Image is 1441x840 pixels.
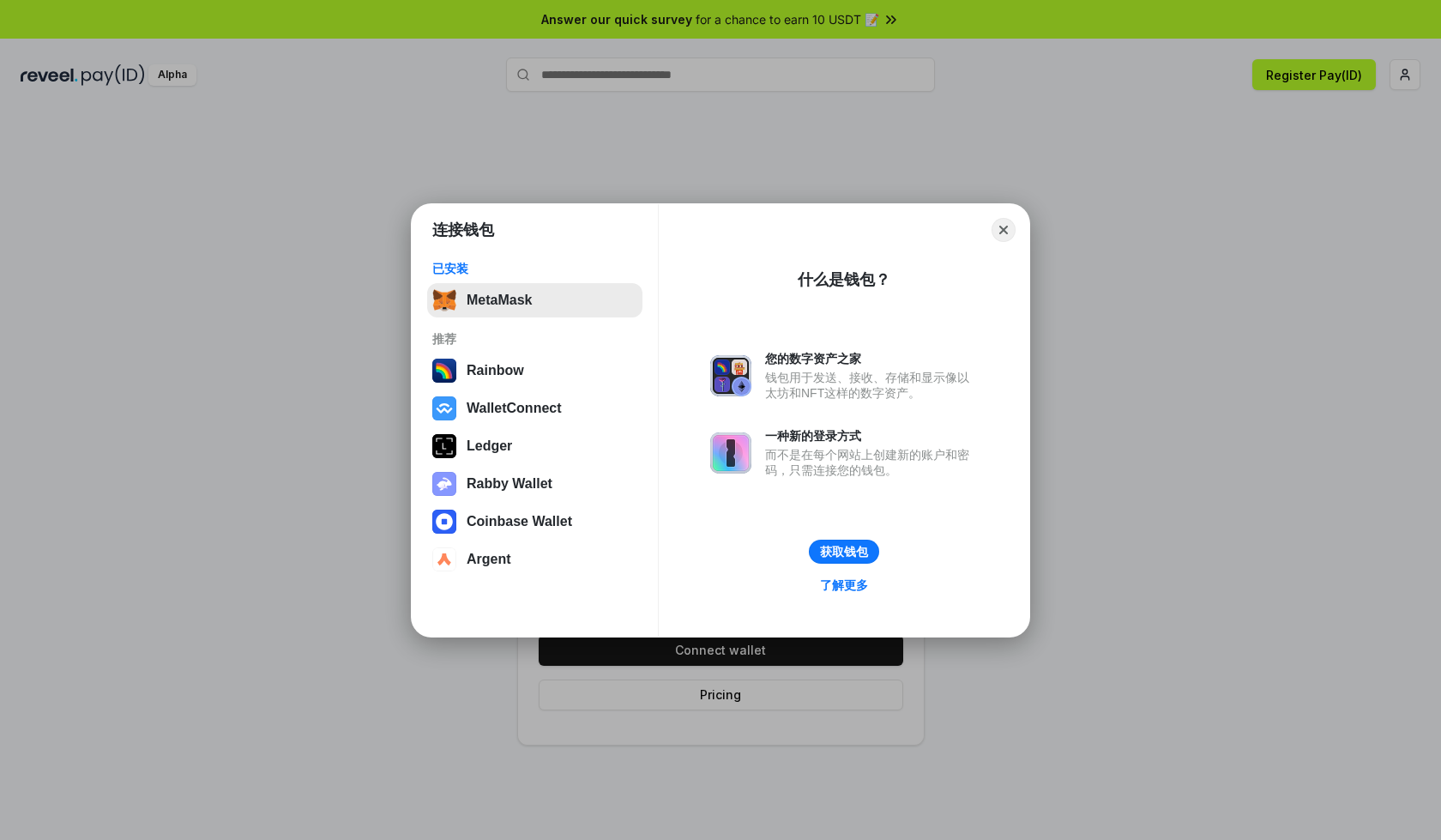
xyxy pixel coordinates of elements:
[710,432,751,474] img: svg+xml,%3Csvg%20xmlns%3D%22http%3A%2F%2Fwww.w3.org%2F2000%2Fsvg%22%20fill%3D%22none%22%20viewBox...
[467,401,562,416] div: WalletConnect
[432,288,456,312] img: svg+xml,%3Csvg%20fill%3D%22none%22%20height%3D%2233%22%20viewBox%3D%220%200%2035%2033%22%20width%...
[467,514,572,529] div: Coinbase Wallet
[810,574,878,596] a: 了解更多
[710,355,751,396] img: svg+xml,%3Csvg%20xmlns%3D%22http%3A%2F%2Fwww.w3.org%2F2000%2Fsvg%22%20fill%3D%22none%22%20viewBox...
[427,354,642,388] button: Rainbow
[809,540,879,564] button: 获取钱包
[820,577,868,593] div: 了解更多
[798,269,890,290] div: 什么是钱包？
[432,261,637,276] div: 已安装
[467,293,532,308] div: MetaMask
[467,438,512,454] div: Ledger
[427,467,642,501] button: Rabby Wallet
[820,544,868,559] div: 获取钱包
[427,542,642,577] button: Argent
[432,396,456,420] img: svg+xml,%3Csvg%20width%3D%2228%22%20height%3D%2228%22%20viewBox%3D%220%200%2028%2028%22%20fill%3D...
[467,552,511,567] div: Argent
[467,476,552,492] div: Rabby Wallet
[427,283,642,317] button: MetaMask
[467,363,524,378] div: Rainbow
[765,351,978,366] div: 您的数字资产之家
[432,547,456,571] img: svg+xml,%3Csvg%20width%3D%2228%22%20height%3D%2228%22%20viewBox%3D%220%200%2028%2028%22%20fill%3D...
[427,391,642,426] button: WalletConnect
[432,220,494,240] h1: 连接钱包
[432,510,456,534] img: svg+xml,%3Csvg%20width%3D%2228%22%20height%3D%2228%22%20viewBox%3D%220%200%2028%2028%22%20fill%3D...
[427,505,642,539] button: Coinbase Wallet
[765,370,978,401] div: 钱包用于发送、接收、存储和显示像以太坊和NFT这样的数字资产。
[432,331,637,347] div: 推荐
[432,434,456,458] img: svg+xml,%3Csvg%20xmlns%3D%22http%3A%2F%2Fwww.w3.org%2F2000%2Fsvg%22%20width%3D%2228%22%20height%3...
[992,218,1016,242] button: Close
[765,428,978,444] div: 一种新的登录方式
[432,359,456,383] img: svg+xml,%3Csvg%20width%3D%22120%22%20height%3D%22120%22%20viewBox%3D%220%200%20120%20120%22%20fil...
[427,429,642,463] button: Ledger
[432,472,456,496] img: svg+xml,%3Csvg%20xmlns%3D%22http%3A%2F%2Fwww.w3.org%2F2000%2Fsvg%22%20fill%3D%22none%22%20viewBox...
[765,447,978,478] div: 而不是在每个网站上创建新的账户和密码，只需连接您的钱包。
